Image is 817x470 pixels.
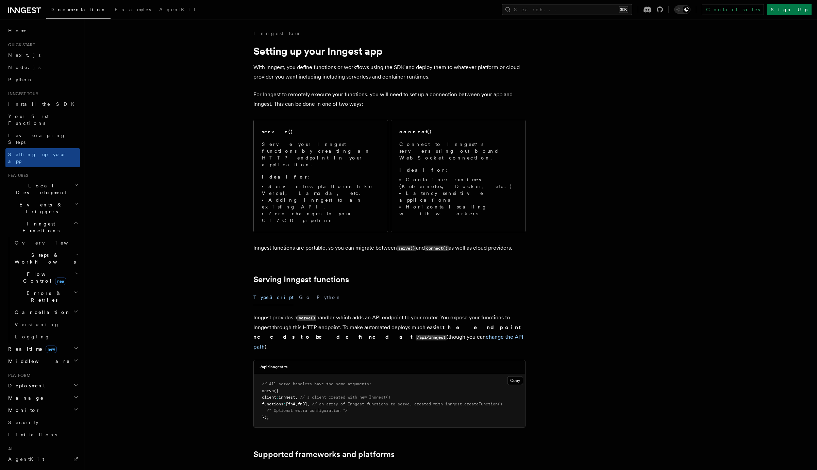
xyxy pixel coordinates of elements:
[502,4,632,15] button: Search...⌘K
[5,199,80,218] button: Events & Triggers
[279,395,295,400] span: inngest
[5,220,73,234] span: Inngest Functions
[5,180,80,199] button: Local Development
[5,343,80,355] button: Realtimenew
[298,402,307,406] span: fnB]
[8,432,57,437] span: Limitations
[391,120,526,232] a: connect()Connect to Inngest's servers using out-bound WebSocket connection.Ideal for:Container ru...
[253,243,526,253] p: Inngest functions are portable, so you can migrate between and as well as cloud providers.
[399,190,517,203] li: Latency sensitive applications
[5,382,45,389] span: Deployment
[5,416,80,429] a: Security
[317,290,341,305] button: Python
[159,7,195,12] span: AgentKit
[5,380,80,392] button: Deployment
[46,2,111,19] a: Documentation
[5,24,80,37] a: Home
[8,77,33,82] span: Python
[8,114,49,126] span: Your first Functions
[8,27,27,34] span: Home
[15,334,50,339] span: Logging
[312,402,502,406] span: // an array of Inngest functions to serve, created with inngest.createFunction()
[283,402,286,406] span: :
[307,402,310,406] span: ,
[115,7,151,12] span: Examples
[8,420,38,425] span: Security
[12,318,80,331] a: Versioning
[295,395,298,400] span: ,
[5,346,57,352] span: Realtime
[253,90,526,109] p: For Inngest to remotely execute your functions, you will need to set up a connection between your...
[5,218,80,237] button: Inngest Functions
[397,246,416,251] code: serve()
[262,197,380,210] li: Adding Inngest to an existing API.
[5,182,74,196] span: Local Development
[262,415,269,420] span: });
[8,52,40,58] span: Next.js
[253,290,294,305] button: TypeScript
[5,201,74,215] span: Events & Triggers
[262,174,308,180] strong: Ideal for
[5,407,40,414] span: Monitor
[702,4,764,15] a: Contact sales
[767,4,812,15] a: Sign Up
[5,110,80,129] a: Your first Functions
[253,63,526,82] p: With Inngest, you define functions or workflows using the SDK and deploy them to whatever platfor...
[50,7,106,12] span: Documentation
[5,453,80,465] a: AgentKit
[5,73,80,86] a: Python
[274,388,279,393] span: ({
[399,176,517,190] li: Container runtimes (Kubernetes, Docker, etc.)
[300,395,390,400] span: // a client created with new Inngest()
[12,287,80,306] button: Errors & Retries
[111,2,155,18] a: Examples
[425,246,449,251] code: connect()
[262,141,380,168] p: Serve your Inngest functions by creating an HTTP endpoint in your application.
[507,376,523,385] button: Copy
[12,331,80,343] a: Logging
[5,237,80,343] div: Inngest Functions
[8,152,67,164] span: Setting up your app
[5,358,70,365] span: Middleware
[5,61,80,73] a: Node.js
[253,120,388,232] a: serve()Serve your Inngest functions by creating an HTTP endpoint in your application.Ideal for:Se...
[5,42,35,48] span: Quick start
[12,249,80,268] button: Steps & Workflows
[674,5,690,14] button: Toggle dark mode
[155,2,199,18] a: AgentKit
[262,128,293,135] h2: serve()
[262,382,371,386] span: // All serve handlers have the same arguments:
[8,456,44,462] span: AgentKit
[262,388,274,393] span: serve
[5,395,44,401] span: Manage
[262,183,380,197] li: Serverless platforms like Vercel, Lambda, etc.
[12,290,74,303] span: Errors & Retries
[12,237,80,249] a: Overview
[15,322,60,327] span: Versioning
[5,429,80,441] a: Limitations
[5,129,80,148] a: Leveraging Steps
[8,133,66,145] span: Leveraging Steps
[253,30,301,37] a: Inngest tour
[619,6,628,13] kbd: ⌘K
[399,203,517,217] li: Horizontal scaling with workers
[262,173,380,180] p: :
[276,395,279,400] span: :
[399,128,432,135] h2: connect()
[15,240,85,246] span: Overview
[5,173,28,178] span: Features
[416,335,447,340] code: /api/inngest
[253,275,349,284] a: Serving Inngest functions
[12,309,71,316] span: Cancellation
[5,404,80,416] button: Monitor
[46,346,57,353] span: new
[259,364,288,370] h3: ./api/inngest.ts
[299,290,311,305] button: Go
[295,402,298,406] span: ,
[12,306,80,318] button: Cancellation
[5,355,80,367] button: Middleware
[5,446,13,452] span: AI
[267,408,348,413] span: /* Optional extra configuration */
[12,268,80,287] button: Flow Controlnew
[399,167,517,173] p: :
